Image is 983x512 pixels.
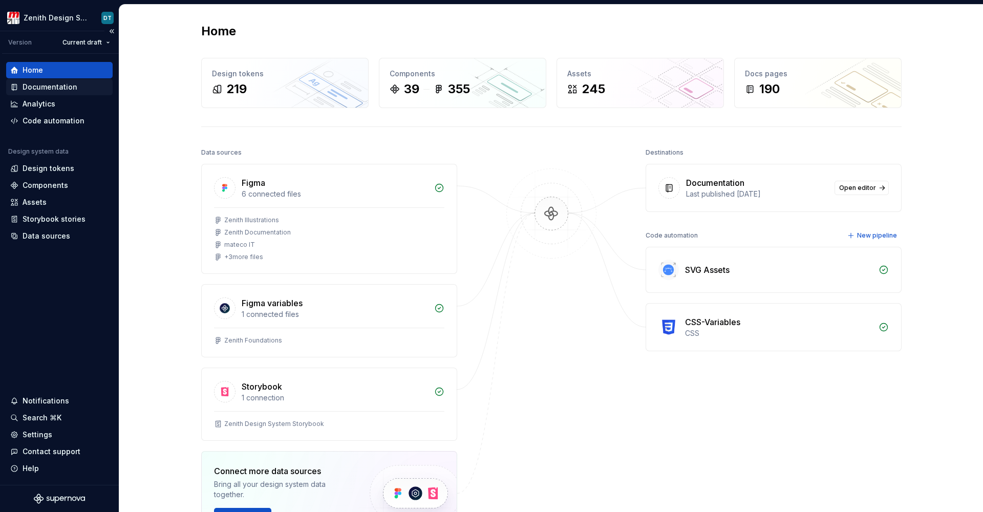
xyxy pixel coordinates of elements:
[23,82,77,92] div: Documentation
[6,96,113,112] a: Analytics
[567,69,713,79] div: Assets
[224,253,263,261] div: + 3 more files
[23,99,55,109] div: Analytics
[404,81,419,97] div: 39
[734,58,902,108] a: Docs pages190
[224,241,255,249] div: mateco IT
[8,147,69,156] div: Design system data
[34,494,85,504] svg: Supernova Logo
[6,228,113,244] a: Data sources
[242,177,265,189] div: Figma
[839,184,876,192] span: Open editor
[379,58,546,108] a: Components39355
[23,430,52,440] div: Settings
[201,145,242,160] div: Data sources
[242,297,303,309] div: Figma variables
[686,189,828,199] div: Last published [DATE]
[214,479,352,500] div: Bring all your design system data together.
[62,38,102,47] span: Current draft
[58,35,115,50] button: Current draft
[646,145,683,160] div: Destinations
[226,81,247,97] div: 219
[857,231,897,240] span: New pipeline
[6,79,113,95] a: Documentation
[224,228,291,237] div: Zenith Documentation
[23,197,47,207] div: Assets
[646,228,698,243] div: Code automation
[212,69,358,79] div: Design tokens
[201,284,457,357] a: Figma variables1 connected filesZenith Foundations
[23,180,68,190] div: Components
[201,164,457,274] a: Figma6 connected filesZenith IllustrationsZenith Documentationmateco IT+3more files
[745,69,891,79] div: Docs pages
[6,113,113,129] a: Code automation
[242,393,428,403] div: 1 connection
[23,231,70,241] div: Data sources
[6,211,113,227] a: Storybook stories
[844,228,902,243] button: New pipeline
[557,58,724,108] a: Assets245
[224,336,282,345] div: Zenith Foundations
[23,116,84,126] div: Code automation
[201,23,236,39] h2: Home
[23,65,43,75] div: Home
[6,443,113,460] button: Contact support
[23,446,80,457] div: Contact support
[6,62,113,78] a: Home
[23,163,74,174] div: Design tokens
[242,380,282,393] div: Storybook
[685,264,730,276] div: SVG Assets
[759,81,780,97] div: 190
[242,309,428,319] div: 1 connected files
[6,393,113,409] button: Notifications
[224,420,324,428] div: Zenith Design System Storybook
[582,81,605,97] div: 245
[6,460,113,477] button: Help
[214,465,352,477] div: Connect more data sources
[8,38,32,47] div: Version
[242,189,428,199] div: 6 connected files
[224,216,279,224] div: Zenith Illustrations
[390,69,536,79] div: Components
[201,368,457,441] a: Storybook1 connectionZenith Design System Storybook
[6,426,113,443] a: Settings
[686,177,744,189] div: Documentation
[23,413,61,423] div: Search ⌘K
[835,181,889,195] a: Open editor
[685,328,872,338] div: CSS
[6,177,113,194] a: Components
[6,410,113,426] button: Search ⌘K
[201,58,369,108] a: Design tokens219
[6,194,113,210] a: Assets
[103,14,112,22] div: DT
[685,316,740,328] div: CSS-Variables
[7,12,19,24] img: e95d57dd-783c-4905-b3fc-0c5af85c8823.png
[104,24,119,38] button: Collapse sidebar
[6,160,113,177] a: Design tokens
[23,396,69,406] div: Notifications
[23,463,39,474] div: Help
[23,214,86,224] div: Storybook stories
[448,81,470,97] div: 355
[24,13,89,23] div: Zenith Design System
[2,7,117,29] button: Zenith Design SystemDT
